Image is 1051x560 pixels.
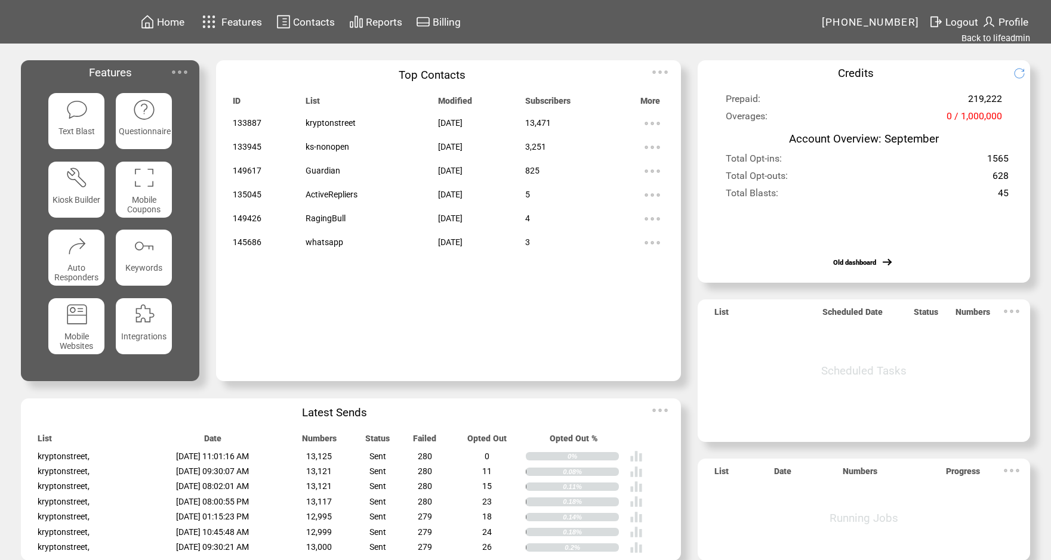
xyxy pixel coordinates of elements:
div: 0.11% [563,482,619,491]
a: Back to lifeadmin [961,33,1030,44]
span: Contacts [293,16,335,28]
span: 4 [525,214,530,223]
img: chart.svg [349,14,363,29]
span: Numbers [956,307,990,323]
span: 1565 [987,153,1009,170]
span: Auto Responders [54,263,98,282]
span: 13,125 [306,451,332,461]
span: Sent [369,497,386,506]
img: tool%201.svg [66,166,88,189]
span: Running Jobs [830,512,898,525]
img: contacts.svg [276,14,291,29]
span: 13,117 [306,497,332,506]
img: exit.svg [929,14,943,29]
img: questionnaire.svg [132,98,155,121]
span: Scheduled Date [822,307,883,323]
span: 12,995 [306,512,332,521]
span: Opted Out % [550,434,597,449]
img: text-blast.svg [66,98,88,121]
span: Sent [369,542,386,552]
img: auto-responders.svg [66,234,88,257]
span: Sent [369,451,386,461]
span: 3,251 [525,142,546,151]
span: Features [89,66,132,79]
img: poll%20-%20white.svg [630,495,643,508]
a: Text Blast [48,93,104,150]
a: Profile [980,13,1030,31]
span: Overages: [726,110,768,128]
a: Features [197,10,264,33]
span: [DATE] [438,190,463,199]
img: profile.svg [982,14,996,29]
span: [DATE] [438,237,463,247]
span: [DATE] 08:00:55 PM [176,497,249,506]
img: poll%20-%20white.svg [630,511,643,524]
span: Progress [946,466,980,482]
span: Reports [366,16,402,28]
span: List [714,466,729,482]
span: 0 / 1,000,000 [947,110,1002,128]
img: coupons.svg [132,166,155,189]
span: 133945 [233,142,261,151]
span: Total Opt-ins: [726,153,782,170]
span: [PHONE_NUMBER] [822,16,920,28]
span: Numbers [843,466,877,482]
span: kryptonstreet, [38,527,90,537]
a: Kiosk Builder [48,162,104,219]
span: 825 [525,166,540,175]
span: Date [204,434,221,449]
span: Sent [369,466,386,476]
span: 149617 [233,166,261,175]
div: 0.14% [563,513,619,521]
a: Reports [347,13,404,31]
span: List [306,96,320,112]
span: Total Blasts: [726,187,778,205]
span: 3 [525,237,530,247]
a: Contacts [275,13,337,31]
a: Logout [927,13,980,31]
img: poll%20-%20white.svg [630,525,643,539]
span: 279 [418,542,432,552]
img: ellypsis.svg [648,398,672,422]
span: 0 [485,451,489,461]
span: 5 [525,190,530,199]
span: [DATE] [438,166,463,175]
span: Date [774,466,791,482]
span: 628 [993,170,1009,187]
span: ks-nonopen [306,142,349,151]
span: Mobile Websites [60,332,93,351]
a: Billing [414,13,463,31]
span: Sent [369,512,386,521]
span: Billing [433,16,461,28]
span: [DATE] 10:45:48 AM [176,527,249,537]
img: ellypsis.svg [640,231,664,255]
span: 23 [482,497,492,506]
img: ellypsis.svg [168,60,192,84]
span: [DATE] [438,118,463,128]
img: features.svg [199,12,220,32]
span: Guardian [306,166,340,175]
a: Keywords [116,230,172,287]
span: 280 [418,497,432,506]
span: 149426 [233,214,261,223]
img: ellypsis.svg [640,207,664,231]
span: 24 [482,527,492,537]
img: refresh.png [1013,67,1036,79]
a: Old dashboard [833,259,876,267]
span: 13,471 [525,118,551,128]
span: [DATE] 09:30:21 AM [176,542,249,552]
img: ellypsis.svg [640,159,664,183]
div: 0.2% [565,543,619,552]
span: kryptonstreet [306,118,356,128]
span: Keywords [125,263,162,273]
span: kryptonstreet, [38,512,90,521]
img: poll%20-%20white.svg [630,541,643,554]
span: kryptonstreet, [38,542,90,552]
span: Account Overview: September [789,132,939,146]
span: 13,000 [306,542,332,552]
span: Subscribers [525,96,571,112]
span: 13,121 [306,481,332,491]
img: keywords.svg [132,234,155,257]
a: Mobile Coupons [116,162,172,219]
span: List [714,307,729,323]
